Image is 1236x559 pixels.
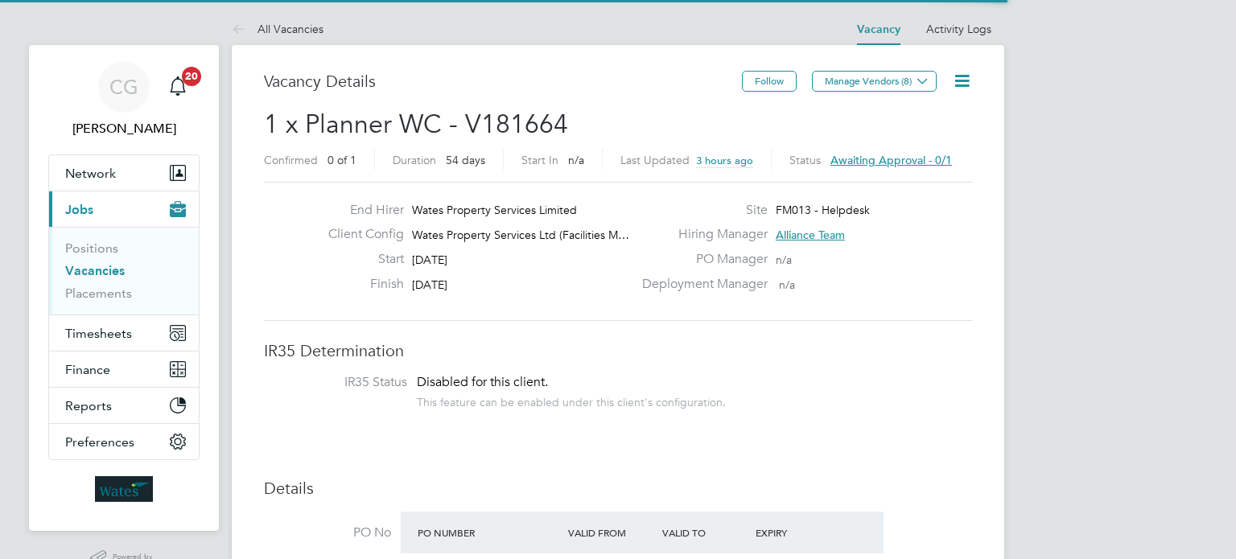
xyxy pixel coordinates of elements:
label: IR35 Status [280,374,407,391]
span: [DATE] [412,253,447,267]
label: Start [315,251,404,268]
a: Positions [65,240,118,256]
button: Preferences [49,424,199,459]
div: This feature can be enabled under this client's configuration. [417,391,726,409]
a: All Vacancies [232,22,323,36]
button: Jobs [49,191,199,227]
h3: IR35 Determination [264,340,972,361]
div: Expiry [752,518,846,547]
a: Placements [65,286,132,301]
span: Wates Property Services Limited [412,203,577,217]
label: Duration [393,153,436,167]
span: n/a [568,153,584,167]
label: Start In [521,153,558,167]
span: n/a [776,253,792,267]
label: PO No [264,524,391,541]
a: Go to home page [48,476,200,502]
span: Preferences [65,434,134,450]
a: CG[PERSON_NAME] [48,61,200,138]
nav: Main navigation [29,45,219,531]
label: Client Config [315,226,404,243]
span: Disabled for this client. [417,374,548,390]
label: PO Manager [632,251,768,268]
label: Deployment Manager [632,276,768,293]
span: Network [65,166,116,181]
span: 3 hours ago [696,154,753,167]
label: Confirmed [264,153,318,167]
button: Reports [49,388,199,423]
span: Reports [65,398,112,413]
button: Timesheets [49,315,199,351]
a: Vacancy [857,23,900,36]
button: Manage Vendors (8) [812,71,937,92]
h3: Details [264,478,972,499]
label: Last Updated [620,153,690,167]
span: Timesheets [65,326,132,341]
span: Chey Godfrey [48,119,200,138]
img: wates-logo-retina.png [95,476,153,502]
label: Hiring Manager [632,226,768,243]
button: Follow [742,71,797,92]
span: n/a [779,277,795,292]
button: Finance [49,351,199,387]
div: Valid From [564,518,658,547]
span: Finance [65,362,110,377]
label: End Hirer [315,202,404,219]
span: Jobs [65,202,93,217]
span: Awaiting approval - 0/1 [830,153,952,167]
span: 1 x Planner WC - V181664 [264,109,568,140]
label: Finish [315,276,404,293]
div: PO Number [414,518,564,547]
label: Site [632,202,768,219]
div: Jobs [49,227,199,314]
a: 20 [162,61,194,113]
span: FM013 - Helpdesk [776,203,870,217]
a: Vacancies [65,263,125,278]
span: [DATE] [412,277,447,292]
span: 20 [182,67,201,86]
span: 0 of 1 [328,153,356,167]
h3: Vacancy Details [264,71,742,92]
label: Status [789,153,821,167]
div: Valid To [658,518,752,547]
span: Wates Property Services Ltd (Facilities M… [412,228,629,242]
button: Network [49,155,199,191]
span: CG [109,76,138,97]
span: 54 days [446,153,485,167]
span: Alliance Team [776,228,845,242]
a: Activity Logs [926,22,991,36]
